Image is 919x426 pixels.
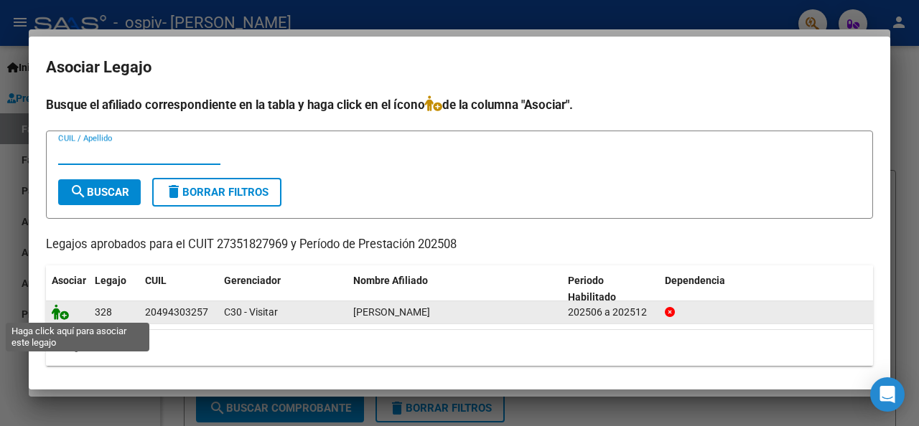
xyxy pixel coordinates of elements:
[46,54,873,81] h2: Asociar Legajo
[562,265,659,313] datatable-header-cell: Periodo Habilitado
[89,265,139,313] datatable-header-cell: Legajo
[70,183,87,200] mat-icon: search
[347,265,562,313] datatable-header-cell: Nombre Afiliado
[46,265,89,313] datatable-header-cell: Asociar
[145,275,167,286] span: CUIL
[70,186,129,199] span: Buscar
[870,377,905,412] div: Open Intercom Messenger
[568,275,616,303] span: Periodo Habilitado
[353,275,428,286] span: Nombre Afiliado
[95,306,112,318] span: 328
[218,265,347,313] datatable-header-cell: Gerenciador
[46,330,873,366] div: 1 registros
[152,178,281,207] button: Borrar Filtros
[665,275,725,286] span: Dependencia
[58,179,141,205] button: Buscar
[46,236,873,254] p: Legajos aprobados para el CUIT 27351827969 y Período de Prestación 202508
[145,304,208,321] div: 20494303257
[165,183,182,200] mat-icon: delete
[165,186,269,199] span: Borrar Filtros
[353,306,430,318] span: FIGOLA SUAREZ AGUSTIN
[95,275,126,286] span: Legajo
[659,265,874,313] datatable-header-cell: Dependencia
[568,304,653,321] div: 202506 a 202512
[52,275,86,286] span: Asociar
[139,265,218,313] datatable-header-cell: CUIL
[46,95,873,114] h4: Busque el afiliado correspondiente en la tabla y haga click en el ícono de la columna "Asociar".
[224,306,278,318] span: C30 - Visitar
[224,275,281,286] span: Gerenciador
